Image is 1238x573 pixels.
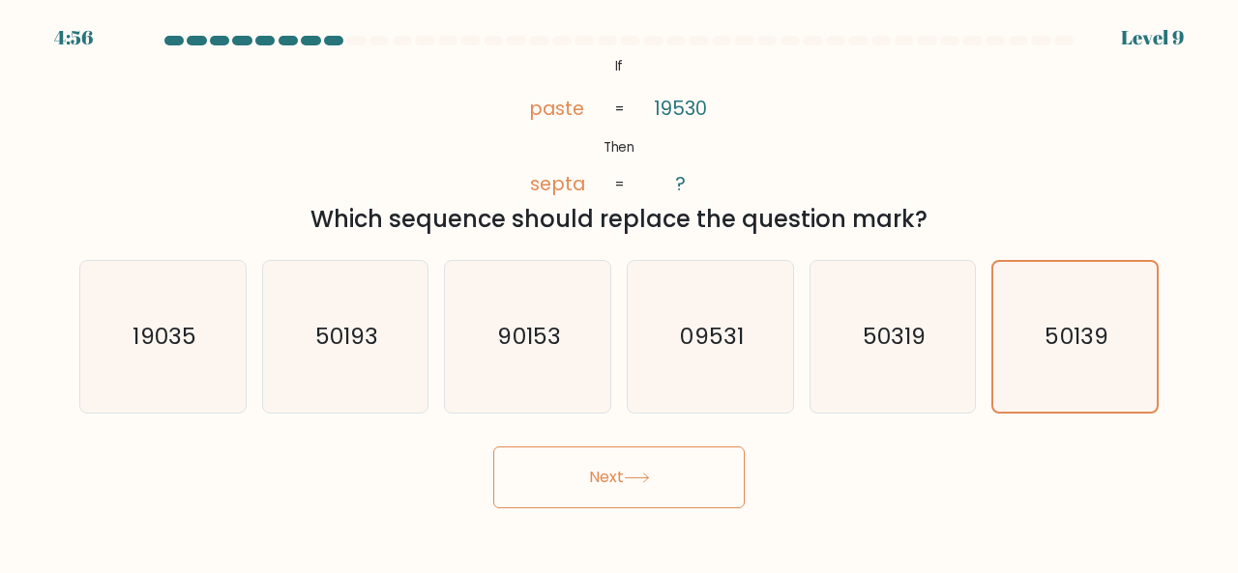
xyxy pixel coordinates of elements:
text: 19035 [133,320,195,352]
tspan: paste [530,95,585,122]
text: 09531 [680,320,743,352]
tspan: = [614,100,623,118]
tspan: 19530 [654,95,707,122]
text: 90153 [498,320,561,352]
button: Next [493,446,745,508]
tspan: = [614,176,623,194]
div: Which sequence should replace the question mark? [91,202,1147,237]
tspan: If [614,57,623,75]
text: 50139 [1046,321,1108,352]
tspan: septa [530,170,585,197]
text: 50193 [315,320,378,352]
svg: @import url('[URL][DOMAIN_NAME]); [501,53,737,199]
div: Level 9 [1121,23,1184,52]
text: 50319 [863,320,926,352]
div: 4:56 [54,23,93,52]
tspan: ? [675,170,686,197]
tspan: Then [603,138,634,157]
